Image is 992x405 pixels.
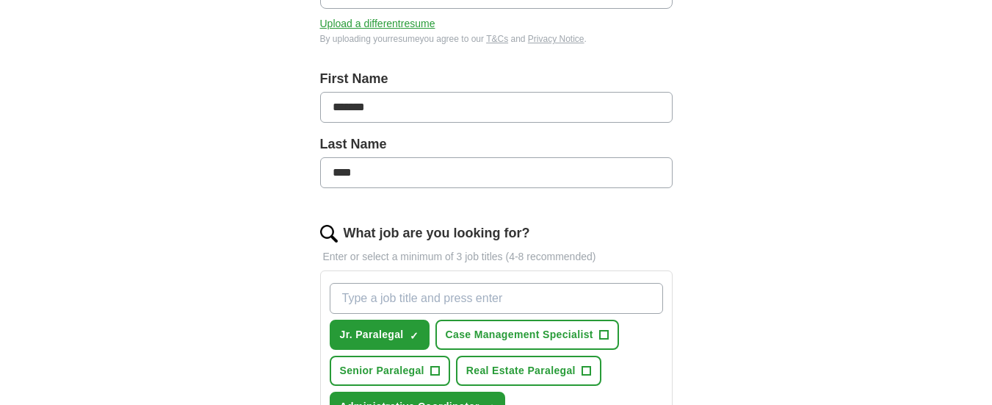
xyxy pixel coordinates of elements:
[320,32,673,46] div: By uploading your resume you agree to our and .
[320,69,673,89] label: First Name
[330,356,450,386] button: Senior Paralegal
[456,356,601,386] button: Real Estate Paralegal
[340,363,424,379] span: Senior Paralegal
[486,34,508,44] a: T&Cs
[410,330,419,342] span: ✓
[340,327,404,343] span: Jr. Paralegal
[330,283,663,314] input: Type a job title and press enter
[320,135,673,154] label: Last Name
[320,225,338,243] img: search.png
[344,223,530,243] label: What job are you looking for?
[435,320,619,350] button: Case Management Specialist
[528,34,584,44] a: Privacy Notice
[320,16,435,32] button: Upload a differentresume
[330,320,430,350] button: Jr. Paralegal✓
[446,327,593,343] span: Case Management Specialist
[320,249,673,265] p: Enter or select a minimum of 3 job titles (4-8 recommended)
[466,363,576,379] span: Real Estate Paralegal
